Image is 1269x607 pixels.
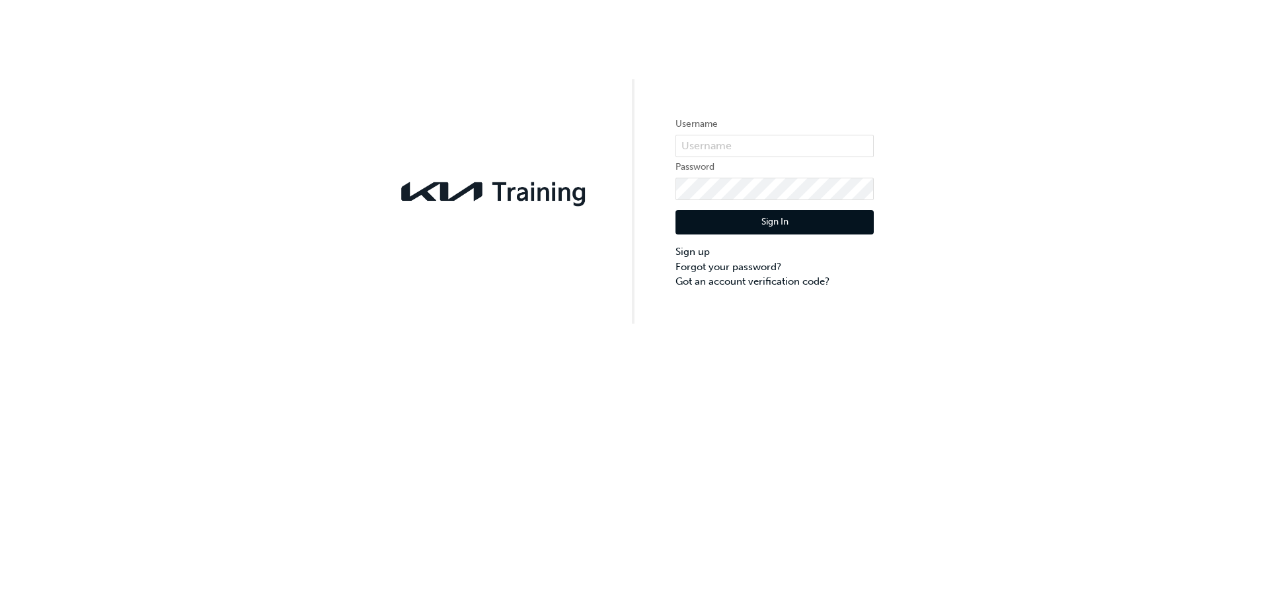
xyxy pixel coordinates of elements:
img: kia-training [395,174,594,209]
label: Username [675,116,874,132]
a: Got an account verification code? [675,274,874,289]
a: Sign up [675,244,874,260]
button: Sign In [675,210,874,235]
a: Forgot your password? [675,260,874,275]
input: Username [675,135,874,157]
label: Password [675,159,874,175]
